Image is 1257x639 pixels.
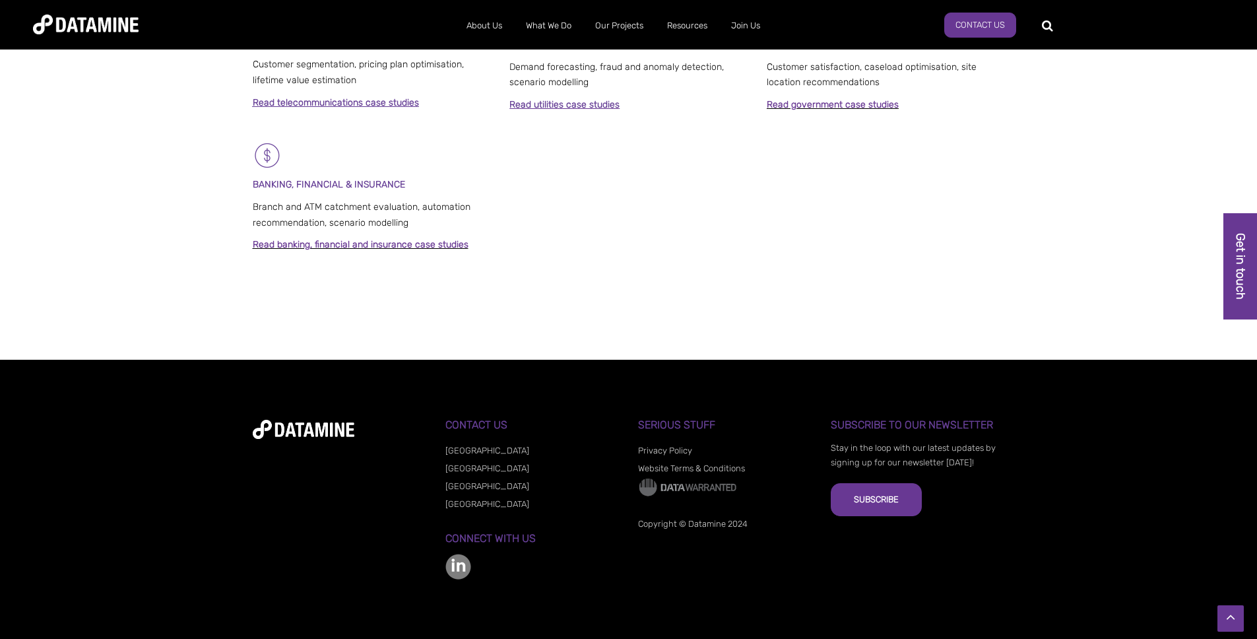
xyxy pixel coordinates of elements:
button: Subscribe [831,483,922,516]
img: Data Warranted Logo [638,477,737,497]
a: Our Projects [583,9,655,43]
img: datamine-logo-white [253,420,354,439]
h3: Connect with us [445,533,619,545]
img: Datamine [33,15,139,34]
h3: Subscribe to our Newsletter [831,419,1004,431]
a: [GEOGRAPHIC_DATA] [445,499,529,509]
a: Get in touch [1223,213,1257,319]
p: Stay in the loop with our latest updates by signing up for our newsletter [DATE]! [831,441,1004,470]
a: Contact Us [944,13,1016,38]
a: Join Us [719,9,772,43]
a: Privacy Policy [638,446,692,455]
a: [GEOGRAPHIC_DATA] [445,481,529,491]
a: What We Do [514,9,583,43]
span: Branch and ATM catchment evaluation, automation recommendation, scenario modelling [253,201,470,228]
a: Read government case studies [767,99,899,110]
a: [GEOGRAPHIC_DATA] [445,446,529,455]
p: Copyright © Datamine 2024 [638,517,812,531]
h3: Serious Stuff [638,419,812,431]
a: Read utilities case studies [509,99,620,110]
span: Customer satisfaction, caseload optimisation, site location recommendations [767,61,977,88]
h3: Contact Us [445,419,619,431]
img: linkedin-color [445,554,471,580]
a: Resources [655,9,719,43]
img: Banking & Financial [253,141,282,170]
a: Read banking, financial and insurance case studies [253,239,468,250]
span: Demand forecasting, fraud and anomaly detection, scenario modelling [509,61,724,88]
span: BANKING, FINANCIAL & INSURANCE [253,179,405,190]
a: About Us [455,9,514,43]
a: Read telecommunications case studies [253,97,419,108]
a: [GEOGRAPHIC_DATA] [445,463,529,473]
a: Website Terms & Conditions [638,463,745,473]
span: Customer segmentation, pricing plan optimisation, lifetime value estimation [253,59,464,86]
